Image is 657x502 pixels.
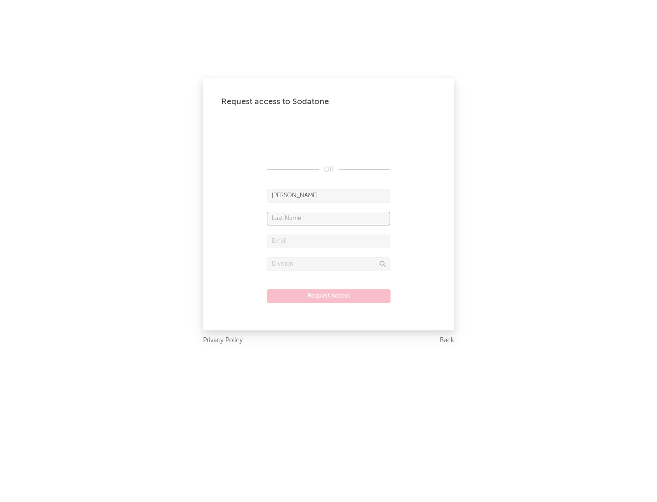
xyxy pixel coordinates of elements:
button: Request Access [267,289,391,303]
input: Last Name [267,212,390,225]
div: OR [267,164,390,175]
a: Privacy Policy [203,335,243,346]
input: Division [267,257,390,271]
a: Back [440,335,454,346]
input: Email [267,235,390,248]
input: First Name [267,189,390,203]
div: Request access to Sodatone [221,96,436,107]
